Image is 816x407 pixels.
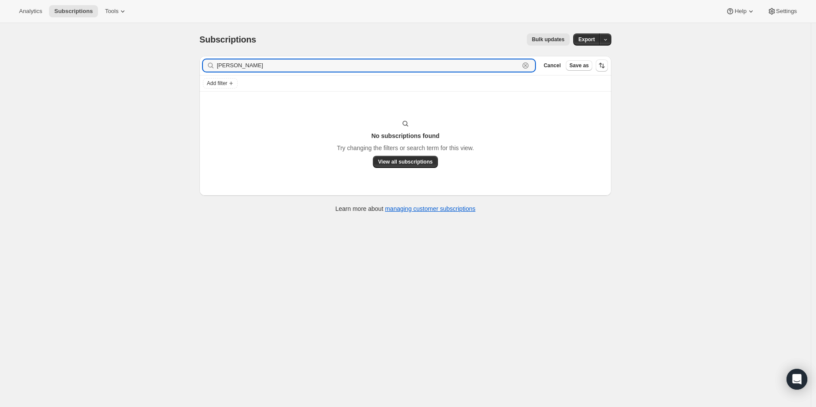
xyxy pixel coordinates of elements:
[569,62,589,69] span: Save as
[203,78,238,89] button: Add filter
[596,59,608,72] button: Sort the results
[337,144,474,152] p: Try changing the filters or search term for this view.
[578,36,595,43] span: Export
[521,61,530,70] button: Clear
[100,5,132,17] button: Tools
[373,156,438,168] button: View all subscriptions
[573,33,600,46] button: Export
[540,60,564,71] button: Cancel
[762,5,802,17] button: Settings
[734,8,746,15] span: Help
[199,35,256,44] span: Subscriptions
[378,158,433,165] span: View all subscriptions
[14,5,47,17] button: Analytics
[566,60,592,71] button: Save as
[385,205,476,212] a: managing customer subscriptions
[54,8,93,15] span: Subscriptions
[721,5,760,17] button: Help
[19,8,42,15] span: Analytics
[336,204,476,213] p: Learn more about
[371,131,439,140] h3: No subscriptions found
[105,8,118,15] span: Tools
[49,5,98,17] button: Subscriptions
[527,33,570,46] button: Bulk updates
[217,59,519,72] input: Filter subscribers
[776,8,797,15] span: Settings
[787,369,807,390] div: Open Intercom Messenger
[544,62,561,69] span: Cancel
[207,80,227,87] span: Add filter
[532,36,565,43] span: Bulk updates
